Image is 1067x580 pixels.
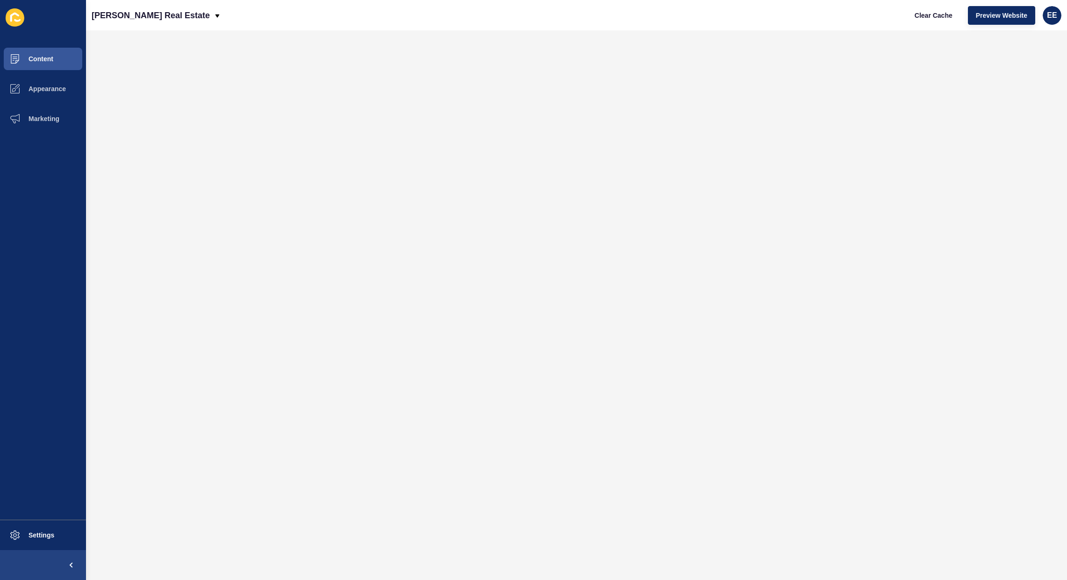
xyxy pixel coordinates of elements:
span: EE [1047,11,1057,20]
span: Clear Cache [915,11,952,20]
p: [PERSON_NAME] Real Estate [92,4,210,27]
button: Clear Cache [907,6,960,25]
span: Preview Website [976,11,1027,20]
button: Preview Website [968,6,1035,25]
